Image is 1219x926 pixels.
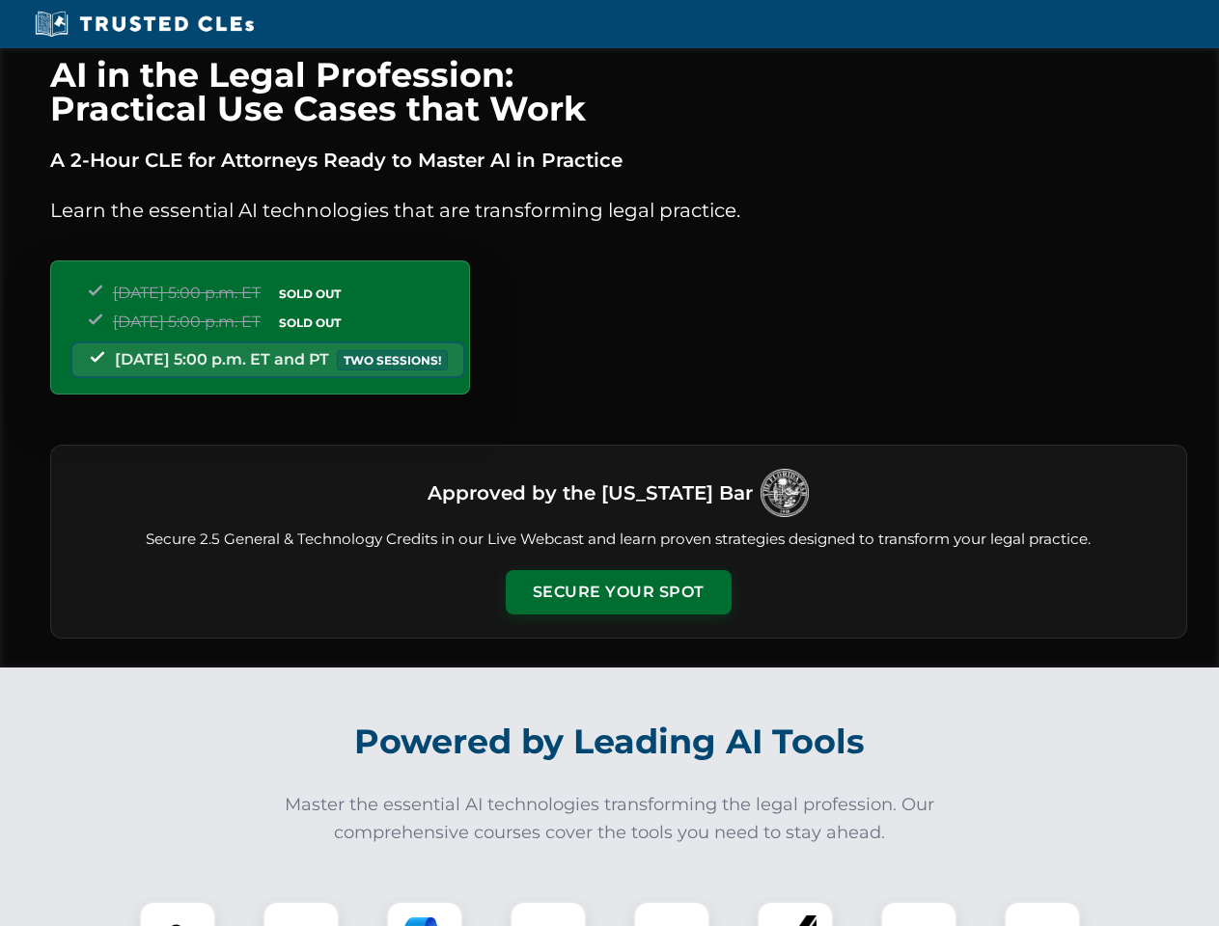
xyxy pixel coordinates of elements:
p: Secure 2.5 General & Technology Credits in our Live Webcast and learn proven strategies designed ... [74,529,1163,551]
h2: Powered by Leading AI Tools [75,708,1145,776]
h3: Approved by the [US_STATE] Bar [428,476,753,510]
p: Master the essential AI technologies transforming the legal profession. Our comprehensive courses... [272,791,948,847]
button: Secure Your Spot [506,570,732,614]
span: SOLD OUT [272,284,347,304]
img: Logo [761,469,809,517]
h1: AI in the Legal Profession: Practical Use Cases that Work [50,58,1187,125]
span: SOLD OUT [272,313,347,333]
p: A 2-Hour CLE for Attorneys Ready to Master AI in Practice [50,145,1187,176]
p: Learn the essential AI technologies that are transforming legal practice. [50,195,1187,226]
span: [DATE] 5:00 p.m. ET [113,313,261,331]
img: Trusted CLEs [29,10,260,39]
span: [DATE] 5:00 p.m. ET [113,284,261,302]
